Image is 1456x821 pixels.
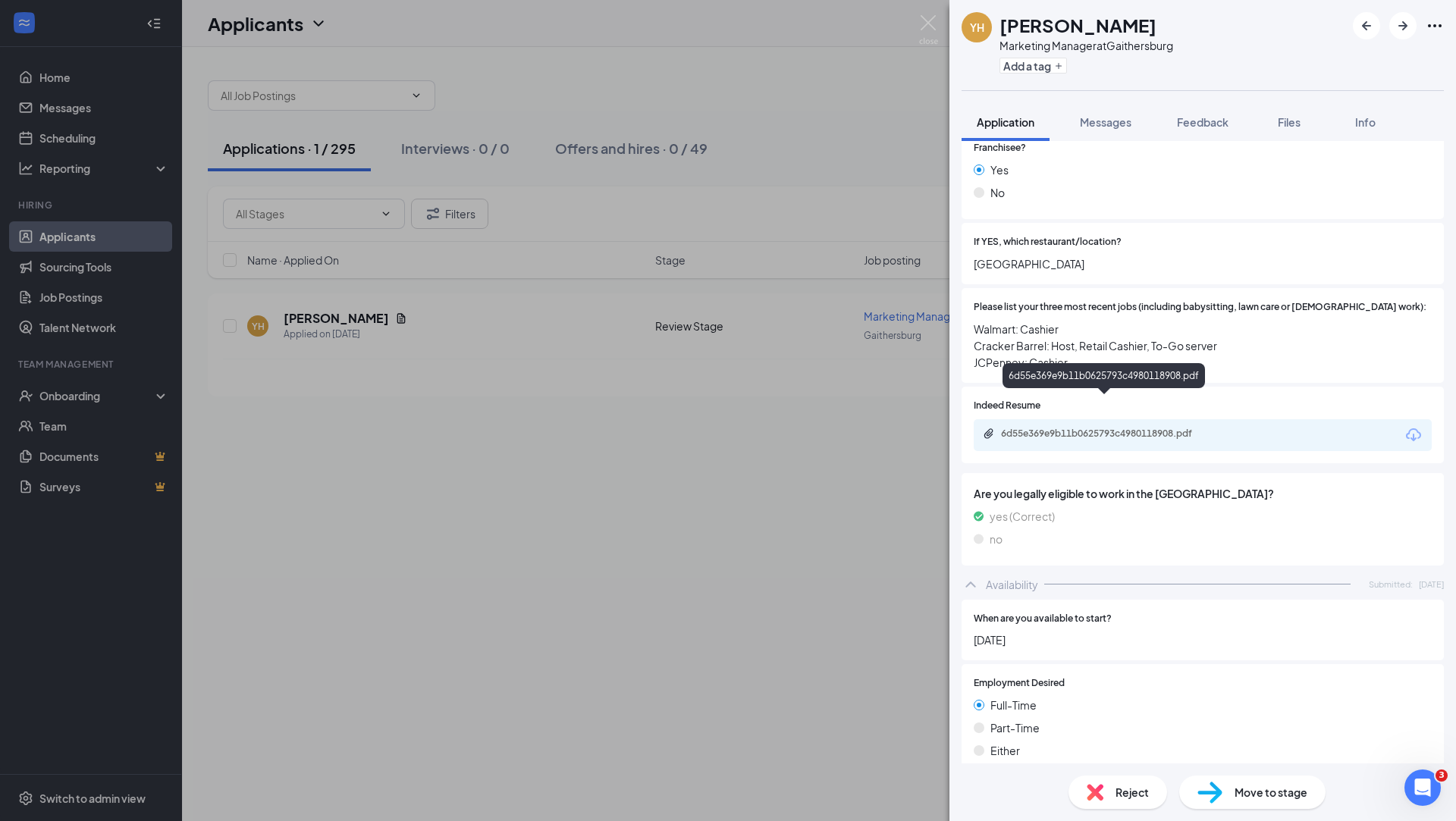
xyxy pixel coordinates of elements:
[974,235,1122,249] span: If YES, which restaurant/location?
[990,742,1020,759] span: Either
[1357,17,1376,35] svg: ArrowLeftNew
[1426,17,1444,35] svg: Ellipses
[986,577,1038,592] div: Availability
[999,58,1067,74] button: PlusAdd a tag
[1116,784,1149,801] span: Reject
[977,115,1034,129] span: Application
[974,631,1432,648] span: [DATE]
[974,255,1432,272] span: [GEOGRAPHIC_DATA]
[1235,784,1307,801] span: Move to stage
[970,20,984,35] div: YH
[1419,578,1444,591] span: [DATE]
[1436,769,1448,782] span: 3
[974,485,1432,502] span: Are you legally eligible to work in the [GEOGRAPHIC_DATA]?
[990,161,1009,178] span: Yes
[974,612,1112,626] span: When are you available to start?
[990,184,1005,201] span: No
[1404,769,1441,806] iframe: Intercom live chat
[974,676,1065,691] span: Employment Desired
[1355,115,1376,129] span: Info
[1080,115,1131,129] span: Messages
[999,38,1173,53] div: Marketing Manager at Gaithersburg
[990,697,1037,713] span: Full-Time
[990,531,1003,547] span: no
[974,127,1432,155] span: Have you ever worked for [DEMOGRAPHIC_DATA]-fil-A, Inc. or a [DEMOGRAPHIC_DATA]-fil-A Franchisee?
[974,399,1040,413] span: Indeed Resume
[1369,578,1413,591] span: Submitted:
[1001,428,1213,440] div: 6d55e369e9b11b0625793c4980118908.pdf
[1394,17,1412,35] svg: ArrowRight
[962,575,980,594] svg: ChevronUp
[1054,61,1063,71] svg: Plus
[974,300,1426,315] span: Please list your three most recent jobs (including babysitting, lawn care or [DEMOGRAPHIC_DATA] w...
[1003,363,1205,388] div: 6d55e369e9b11b0625793c4980118908.pdf
[974,321,1432,371] span: Walmart: Cashier Cracker Barrel: Host, Retail Cashier, To-Go server JCPenney: Cashier
[1353,12,1380,39] button: ArrowLeftNew
[1278,115,1301,129] span: Files
[1404,426,1423,444] svg: Download
[990,719,1040,736] span: Part-Time
[1389,12,1417,39] button: ArrowRight
[1177,115,1228,129] span: Feedback
[999,12,1156,38] h1: [PERSON_NAME]
[983,428,995,440] svg: Paperclip
[983,428,1228,442] a: Paperclip6d55e369e9b11b0625793c4980118908.pdf
[990,508,1055,525] span: yes (Correct)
